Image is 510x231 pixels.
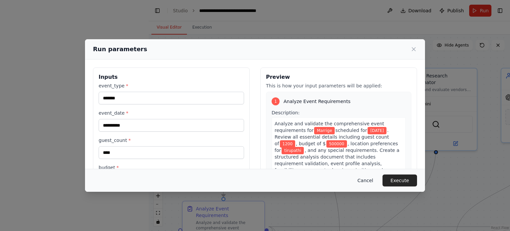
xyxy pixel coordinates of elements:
[272,110,299,115] span: Description:
[275,128,389,146] span: . Review all essential details including guest count of
[284,98,351,105] span: Analyze Event Requirements
[93,45,147,54] h2: Run parameters
[352,174,379,186] button: Cancel
[280,140,296,148] span: Variable: guest_count
[335,128,367,133] span: scheduled for
[275,121,384,133] span: Analyze and validate the comprehensive event requirements for
[296,141,326,146] span: , budget of $
[99,164,244,171] label: budget
[99,137,244,144] label: guest_count
[99,82,244,89] label: event_type
[382,174,417,186] button: Execute
[272,97,280,105] div: 1
[368,127,386,134] span: Variable: event_date
[99,73,244,81] h3: Inputs
[266,73,411,81] h3: Preview
[282,147,304,154] span: Variable: location
[266,82,411,89] p: This is how your input parameters will be applied:
[314,127,335,134] span: Variable: event_type
[326,140,347,148] span: Variable: budget
[99,110,244,116] label: event_date
[275,148,399,179] span: , and any special requirements. Create a structured analysis document that includes requirement v...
